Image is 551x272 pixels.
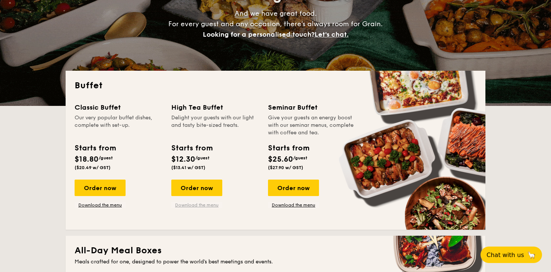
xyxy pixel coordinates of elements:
[527,251,536,259] span: 🦙
[75,114,162,137] div: Our very popular buffet dishes, complete with set-up.
[75,155,99,164] span: $18.80
[481,247,542,263] button: Chat with us🦙
[75,180,126,196] div: Order now
[268,114,356,137] div: Give your guests an energy boost with our seminar menus, complete with coffee and tea.
[75,165,111,170] span: ($20.49 w/ GST)
[268,155,293,164] span: $25.60
[75,80,476,92] h2: Buffet
[171,155,195,164] span: $12.30
[314,30,349,39] span: Let's chat.
[171,165,205,170] span: ($13.41 w/ GST)
[171,102,259,113] div: High Tea Buffet
[75,258,476,266] div: Meals crafted for one, designed to power the world's best meetings and events.
[268,202,319,208] a: Download the menu
[268,165,303,170] span: ($27.90 w/ GST)
[99,155,113,161] span: /guest
[171,202,222,208] a: Download the menu
[293,155,307,161] span: /guest
[75,143,115,154] div: Starts from
[75,202,126,208] a: Download the menu
[487,251,524,259] span: Chat with us
[171,114,259,137] div: Delight your guests with our light and tasty bite-sized treats.
[75,245,476,257] h2: All-Day Meal Boxes
[268,180,319,196] div: Order now
[75,102,162,113] div: Classic Buffet
[171,143,212,154] div: Starts from
[268,102,356,113] div: Seminar Buffet
[203,30,314,39] span: Looking for a personalised touch?
[171,180,222,196] div: Order now
[268,143,309,154] div: Starts from
[168,9,383,39] span: And we have great food. For every guest and any occasion, there’s always room for Grain.
[195,155,210,161] span: /guest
